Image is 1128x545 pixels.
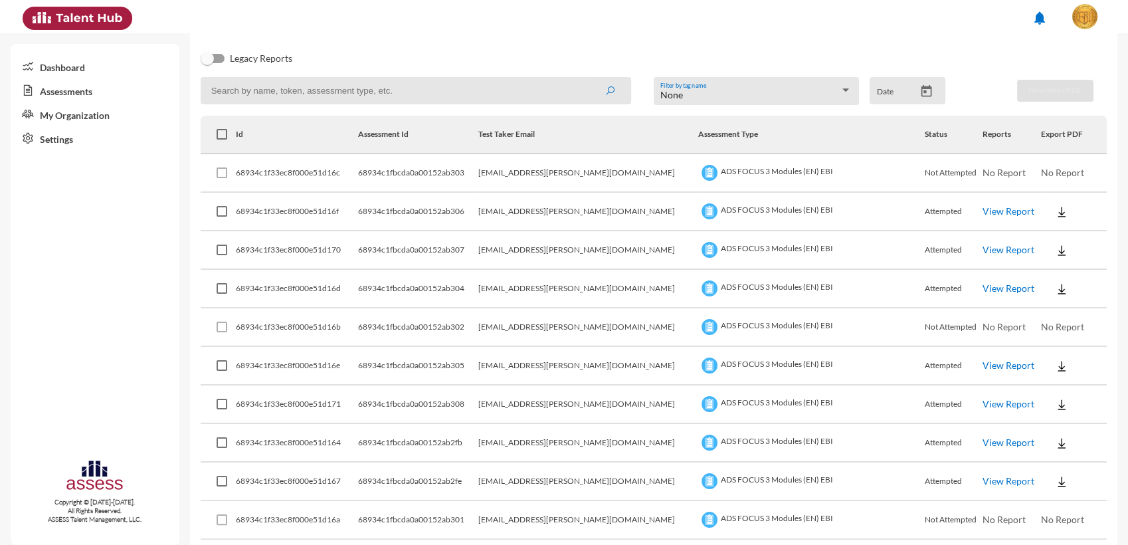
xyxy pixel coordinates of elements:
td: [EMAIL_ADDRESS][PERSON_NAME][DOMAIN_NAME] [478,347,698,385]
td: Not Attempted [925,154,983,193]
td: [EMAIL_ADDRESS][PERSON_NAME][DOMAIN_NAME] [478,154,698,193]
td: [EMAIL_ADDRESS][PERSON_NAME][DOMAIN_NAME] [478,424,698,463]
td: ADS FOCUS 3 Modules (EN) EBI [698,154,925,193]
td: [EMAIL_ADDRESS][PERSON_NAME][DOMAIN_NAME] [478,193,698,231]
img: assesscompany-logo.png [65,459,124,495]
a: My Organization [11,102,179,126]
span: No Report [983,167,1026,178]
td: 68934c1f33ec8f000e51d16c [236,154,357,193]
span: No Report [983,321,1026,332]
td: 68934c1fbcda0a00152ab2fb [358,424,478,463]
a: View Report [983,475,1034,487]
td: 68934c1f33ec8f000e51d16b [236,308,357,347]
td: 68934c1f33ec8f000e51d16e [236,347,357,385]
td: Attempted [925,193,983,231]
a: View Report [983,244,1034,255]
td: [EMAIL_ADDRESS][PERSON_NAME][DOMAIN_NAME] [478,231,698,270]
td: 68934c1f33ec8f000e51d16a [236,501,357,540]
a: View Report [983,398,1034,409]
a: View Report [983,437,1034,448]
button: Open calendar [915,84,938,98]
td: ADS FOCUS 3 Modules (EN) EBI [698,463,925,501]
td: ADS FOCUS 3 Modules (EN) EBI [698,501,925,540]
td: Attempted [925,270,983,308]
span: Legacy Reports [230,51,292,66]
span: No Report [983,514,1026,525]
td: Attempted [925,424,983,463]
td: Attempted [925,347,983,385]
td: 68934c1f33ec8f000e51d171 [236,385,357,424]
a: View Report [983,205,1034,217]
td: 68934c1fbcda0a00152ab308 [358,385,478,424]
span: No Report [1040,167,1083,178]
mat-icon: notifications [1032,10,1048,26]
span: None [660,89,683,100]
td: ADS FOCUS 3 Modules (EN) EBI [698,347,925,385]
td: 68934c1f33ec8f000e51d16f [236,193,357,231]
span: Download PDF [1028,85,1082,95]
td: 68934c1fbcda0a00152ab307 [358,231,478,270]
th: Test Taker Email [478,116,698,154]
td: Not Attempted [925,501,983,540]
th: Status [925,116,983,154]
td: 68934c1f33ec8f000e51d170 [236,231,357,270]
span: No Report [1040,321,1083,332]
td: ADS FOCUS 3 Modules (EN) EBI [698,308,925,347]
input: Search by name, token, assessment type, etc. [201,77,631,104]
td: 68934c1f33ec8f000e51d167 [236,463,357,501]
td: Not Attempted [925,308,983,347]
th: Export PDF [1040,116,1107,154]
button: Download PDF [1017,80,1093,102]
td: 68934c1fbcda0a00152ab2fe [358,463,478,501]
th: Reports [983,116,1040,154]
td: [EMAIL_ADDRESS][PERSON_NAME][DOMAIN_NAME] [478,463,698,501]
td: 68934c1fbcda0a00152ab301 [358,501,478,540]
td: ADS FOCUS 3 Modules (EN) EBI [698,270,925,308]
td: ADS FOCUS 3 Modules (EN) EBI [698,231,925,270]
td: [EMAIL_ADDRESS][PERSON_NAME][DOMAIN_NAME] [478,501,698,540]
td: [EMAIL_ADDRESS][PERSON_NAME][DOMAIN_NAME] [478,308,698,347]
td: 68934c1fbcda0a00152ab305 [358,347,478,385]
p: Copyright © [DATE]-[DATE]. All Rights Reserved. ASSESS Talent Management, LLC. [11,498,179,524]
td: Attempted [925,463,983,501]
a: Assessments [11,78,179,102]
a: Dashboard [11,54,179,78]
th: Assessment Type [698,116,925,154]
a: View Report [983,282,1034,294]
td: 68934c1f33ec8f000e51d16d [236,270,357,308]
td: 68934c1fbcda0a00152ab306 [358,193,478,231]
td: ADS FOCUS 3 Modules (EN) EBI [698,193,925,231]
td: [EMAIL_ADDRESS][PERSON_NAME][DOMAIN_NAME] [478,270,698,308]
a: Settings [11,126,179,150]
td: Attempted [925,231,983,270]
td: 68934c1fbcda0a00152ab303 [358,154,478,193]
a: View Report [983,360,1034,371]
span: No Report [1040,514,1083,525]
th: Assessment Id [358,116,478,154]
td: ADS FOCUS 3 Modules (EN) EBI [698,385,925,424]
td: [EMAIL_ADDRESS][PERSON_NAME][DOMAIN_NAME] [478,385,698,424]
td: 68934c1fbcda0a00152ab304 [358,270,478,308]
td: 68934c1f33ec8f000e51d164 [236,424,357,463]
td: ADS FOCUS 3 Modules (EN) EBI [698,424,925,463]
td: Attempted [925,385,983,424]
td: 68934c1fbcda0a00152ab302 [358,308,478,347]
th: Id [236,116,357,154]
